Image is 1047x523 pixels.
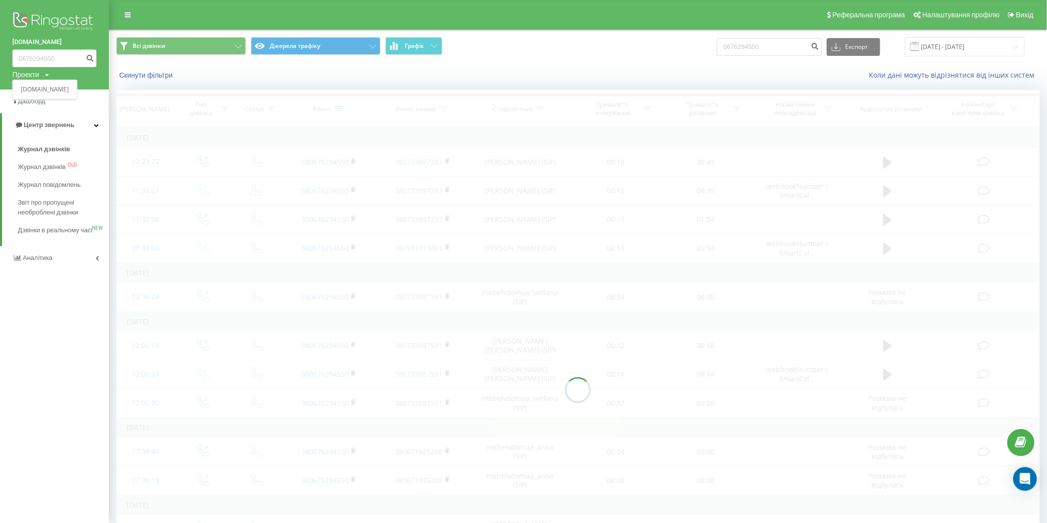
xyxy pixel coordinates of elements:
span: Журнал дзвінків [18,162,65,172]
button: Скинути фільтри [116,71,178,80]
span: Всі дзвінки [133,42,165,50]
a: [DOMAIN_NAME] [21,86,69,93]
a: Журнал дзвінківOLD [18,158,109,176]
input: Пошук за номером [12,49,96,67]
input: Пошук за номером [717,38,822,56]
span: Дзвінки в реальному часі [18,225,92,235]
span: Журнал дзвінків [18,144,70,154]
span: Звіт про пропущені необроблені дзвінки [18,198,104,218]
button: Всі дзвінки [116,37,246,55]
span: Реферальна програма [833,11,905,19]
a: [DOMAIN_NAME] [12,37,96,47]
button: Графік [385,37,442,55]
div: Open Intercom Messenger [1013,467,1037,491]
span: Налаштування профілю [922,11,999,19]
a: Коли дані можуть відрізнятися вiд інших систем [869,70,1040,80]
span: Вихід [1016,11,1034,19]
a: Журнал повідомлень [18,176,109,194]
button: Експорт [827,38,880,56]
span: Журнал повідомлень [18,180,81,190]
span: Графік [405,43,424,49]
a: Журнал дзвінків [18,140,109,158]
span: Центр звернень [24,121,74,129]
a: Звіт про пропущені необроблені дзвінки [18,194,109,221]
div: Проекти [12,70,39,80]
span: Аналiтика [23,254,52,261]
button: Джерела трафіку [251,37,381,55]
img: Ringostat logo [12,10,96,35]
a: Центр звернень [2,113,109,137]
a: Дзвінки в реальному часіNEW [18,221,109,239]
span: Дашборд [18,97,46,105]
